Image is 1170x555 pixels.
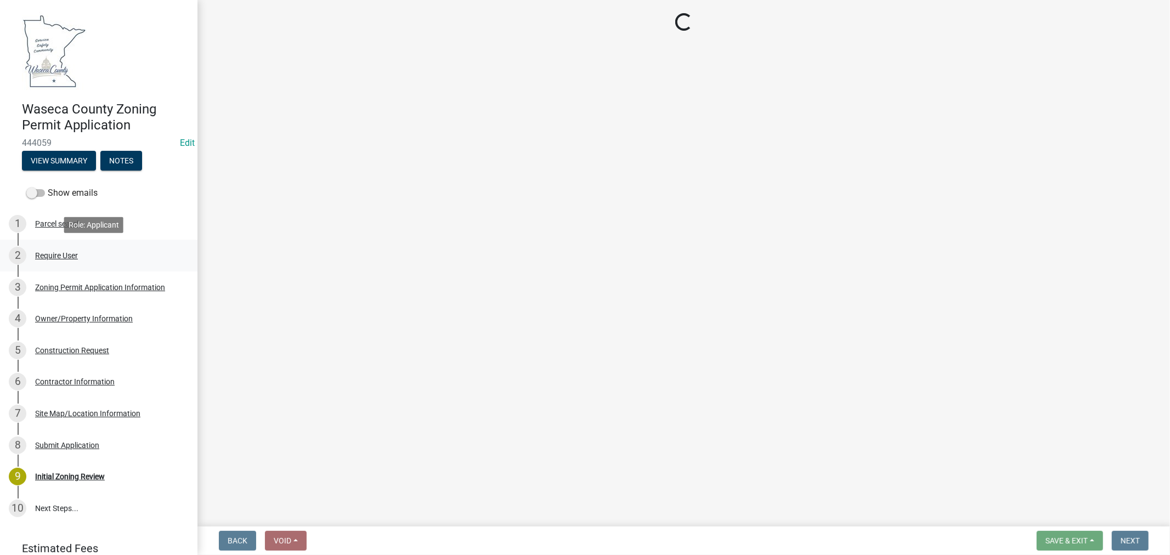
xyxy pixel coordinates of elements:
div: 5 [9,342,26,359]
button: Save & Exit [1037,531,1103,551]
wm-modal-confirm: Summary [22,157,96,166]
span: Back [228,536,247,545]
div: 1 [9,215,26,233]
div: 8 [9,437,26,454]
div: Initial Zoning Review [35,473,105,480]
button: Void [265,531,307,551]
span: Save & Exit [1045,536,1088,545]
div: Contractor Information [35,378,115,386]
h4: Waseca County Zoning Permit Application [22,101,189,133]
span: Next [1121,536,1140,545]
div: Zoning Permit Application Information [35,284,165,291]
div: 2 [9,247,26,264]
div: Owner/Property Information [35,315,133,322]
div: Role: Applicant [64,217,123,233]
a: Edit [180,138,195,148]
div: 3 [9,279,26,296]
div: 10 [9,500,26,517]
button: Back [219,531,256,551]
button: View Summary [22,151,96,171]
div: Construction Request [35,347,109,354]
div: 9 [9,468,26,485]
div: Site Map/Location Information [35,410,140,417]
div: 4 [9,310,26,327]
wm-modal-confirm: Notes [100,157,142,166]
div: Require User [35,252,78,259]
div: 7 [9,405,26,422]
div: 6 [9,373,26,390]
img: Waseca County, Minnesota [22,12,87,90]
button: Next [1112,531,1149,551]
div: Parcel search [35,220,81,228]
span: 444059 [22,138,176,148]
div: Submit Application [35,441,99,449]
span: Void [274,536,291,545]
button: Notes [100,151,142,171]
wm-modal-confirm: Edit Application Number [180,138,195,148]
label: Show emails [26,186,98,200]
